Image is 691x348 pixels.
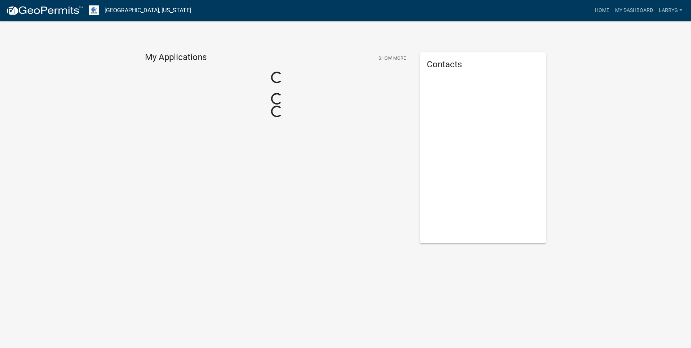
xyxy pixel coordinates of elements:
[656,4,685,17] a: Larryg
[145,52,207,63] h4: My Applications
[612,4,656,17] a: My Dashboard
[427,59,539,70] h5: Contacts
[89,5,99,15] img: Otter Tail County, Minnesota
[592,4,612,17] a: Home
[104,4,191,17] a: [GEOGRAPHIC_DATA], [US_STATE]
[375,52,409,64] button: Show More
